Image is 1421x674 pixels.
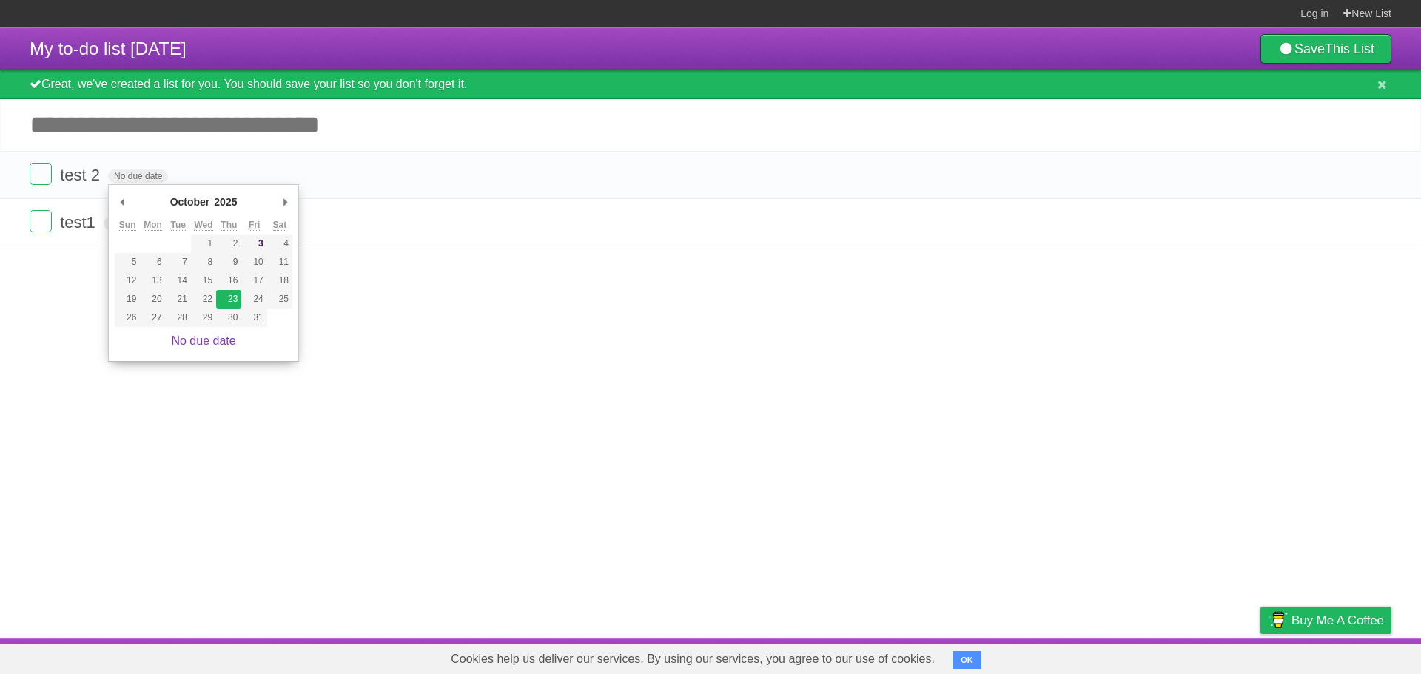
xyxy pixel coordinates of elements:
label: Done [30,163,52,185]
label: Done [30,210,52,232]
button: OK [953,651,981,669]
button: 8 [191,253,216,272]
a: SaveThis List [1260,34,1391,64]
button: 5 [115,253,140,272]
span: No due date [104,217,164,230]
abbr: Tuesday [171,220,186,231]
abbr: Thursday [221,220,237,231]
button: 23 [216,290,241,309]
abbr: Saturday [273,220,287,231]
button: 1 [191,235,216,253]
abbr: Friday [249,220,260,231]
div: October [168,191,212,213]
button: 10 [241,253,266,272]
abbr: Wednesday [194,220,212,231]
button: 2 [216,235,241,253]
button: Next Month [278,191,292,213]
button: 18 [267,272,292,290]
button: 7 [166,253,191,272]
abbr: Sunday [119,220,136,231]
abbr: Monday [144,220,162,231]
a: Buy me a coffee [1260,607,1391,634]
button: 14 [166,272,191,290]
button: 3 [241,235,266,253]
a: No due date [171,334,235,347]
button: 17 [241,272,266,290]
button: 15 [191,272,216,290]
button: 31 [241,309,266,327]
button: 22 [191,290,216,309]
span: My to-do list [DATE] [30,38,187,58]
button: 6 [140,253,165,272]
a: About [1064,642,1095,670]
button: 25 [267,290,292,309]
span: Cookies help us deliver our services. By using our services, you agree to our use of cookies. [436,644,950,674]
button: 27 [140,309,165,327]
span: Buy me a coffee [1291,607,1384,633]
span: test 2 [60,166,104,184]
a: Terms [1191,642,1223,670]
button: 9 [216,253,241,272]
button: 13 [140,272,165,290]
b: This List [1325,41,1374,56]
button: 20 [140,290,165,309]
button: 16 [216,272,241,290]
button: 4 [267,235,292,253]
a: Privacy [1241,642,1280,670]
button: 30 [216,309,241,327]
span: test1 [60,213,99,232]
span: No due date [108,169,168,183]
button: 11 [267,253,292,272]
button: Previous Month [115,191,130,213]
button: 29 [191,309,216,327]
button: 26 [115,309,140,327]
button: 12 [115,272,140,290]
a: Suggest a feature [1298,642,1391,670]
button: 28 [166,309,191,327]
a: Developers [1112,642,1172,670]
button: 24 [241,290,266,309]
div: 2025 [212,191,239,213]
button: 21 [166,290,191,309]
img: Buy me a coffee [1268,607,1288,633]
button: 19 [115,290,140,309]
